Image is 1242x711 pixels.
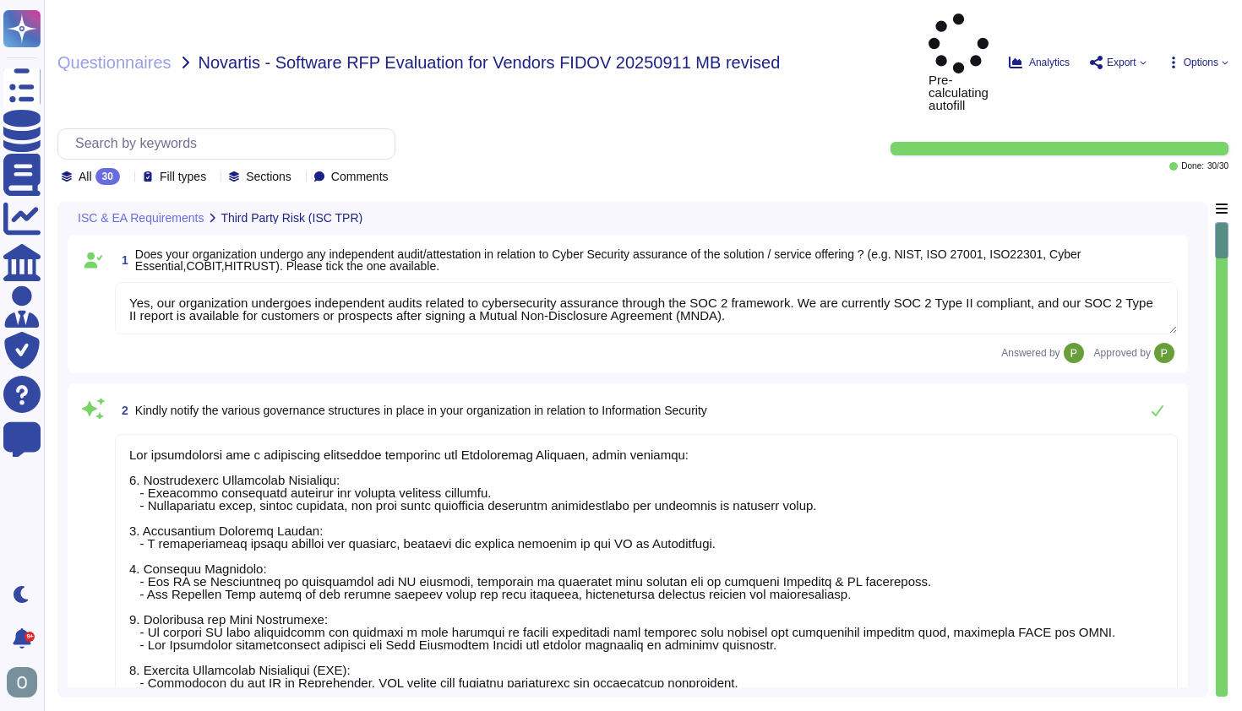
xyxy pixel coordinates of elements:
[3,664,49,701] button: user
[1001,348,1060,358] span: Answered by
[1207,162,1228,171] span: 30 / 30
[331,171,389,182] span: Comments
[1181,162,1204,171] span: Done:
[78,212,204,224] span: ISC & EA Requirements
[67,129,395,159] input: Search by keywords
[115,254,128,266] span: 1
[135,404,707,417] span: Kindly notify the various governance structures in place in your organization in relation to Info...
[1154,343,1174,363] img: user
[221,212,362,224] span: Third Party Risk (ISC TPR)
[7,667,37,697] img: user
[1029,57,1070,68] span: Analytics
[160,171,206,182] span: Fill types
[115,404,128,416] span: 2
[1009,56,1070,69] button: Analytics
[79,171,92,182] span: All
[115,282,1178,334] textarea: Yes, our organization undergoes independent audits related to cybersecurity assurance through the...
[135,247,1081,273] span: Does your organization undergo any independent audit/attestation in relation to Cyber Security as...
[1064,343,1084,363] img: user
[1184,57,1218,68] span: Options
[57,54,172,71] span: Questionnaires
[1107,57,1136,68] span: Export
[95,168,120,185] div: 30
[199,54,781,71] span: Novartis - Software RFP Evaluation for Vendors FIDOV 20250911 MB revised
[929,14,989,111] span: Pre-calculating autofill
[1094,348,1151,358] span: Approved by
[246,171,291,182] span: Sections
[25,632,35,642] div: 9+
